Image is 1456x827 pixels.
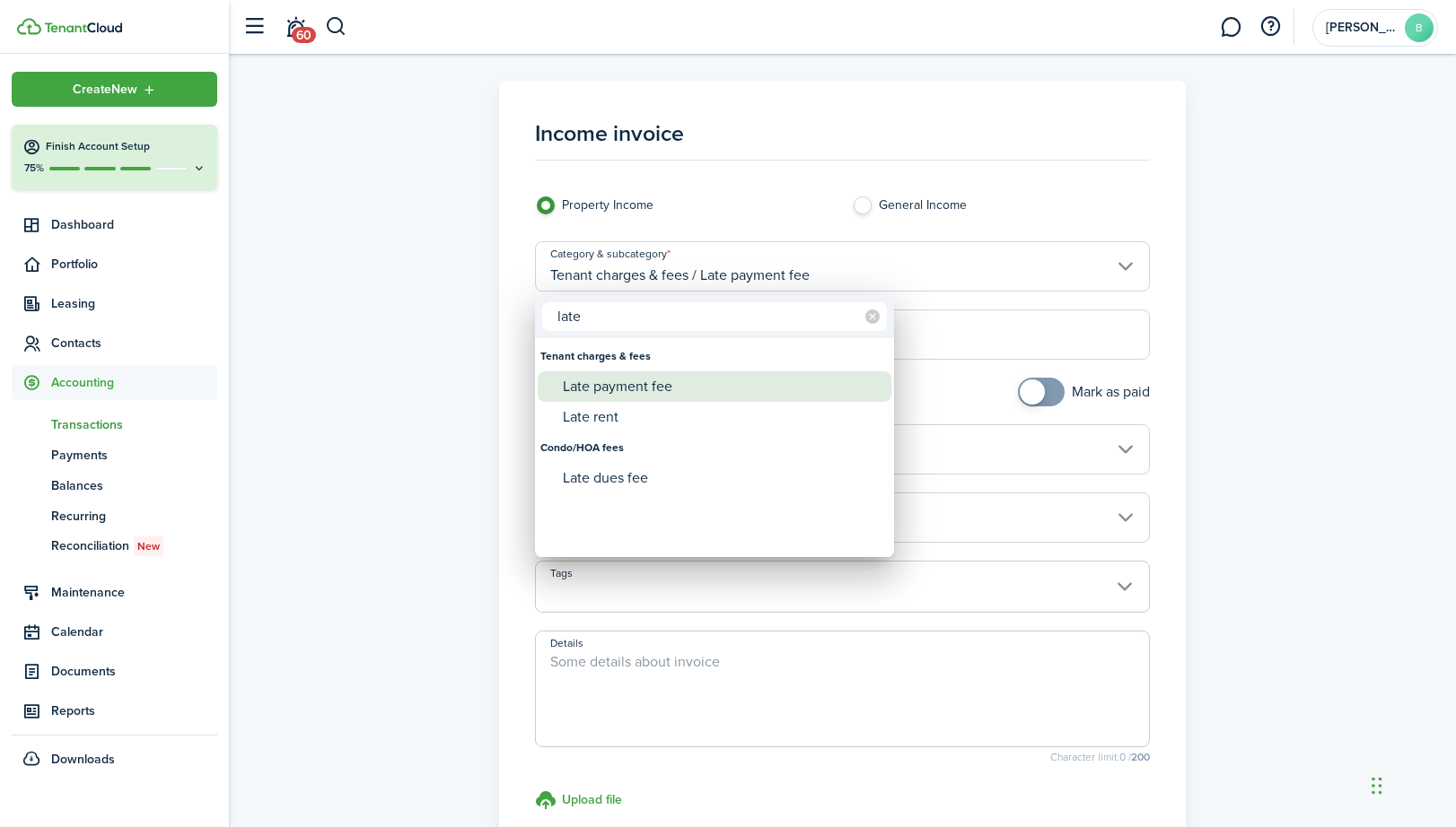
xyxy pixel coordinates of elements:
input: Search [542,302,887,331]
mbsc-wheel: Category & subcategory [535,338,894,557]
div: Late payment fee [563,371,881,402]
div: Late dues fee [563,463,881,493]
div: Tenant charges & fees [540,341,889,371]
div: Condo/HOA fees [540,432,889,463]
div: Late rent [563,402,881,432]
